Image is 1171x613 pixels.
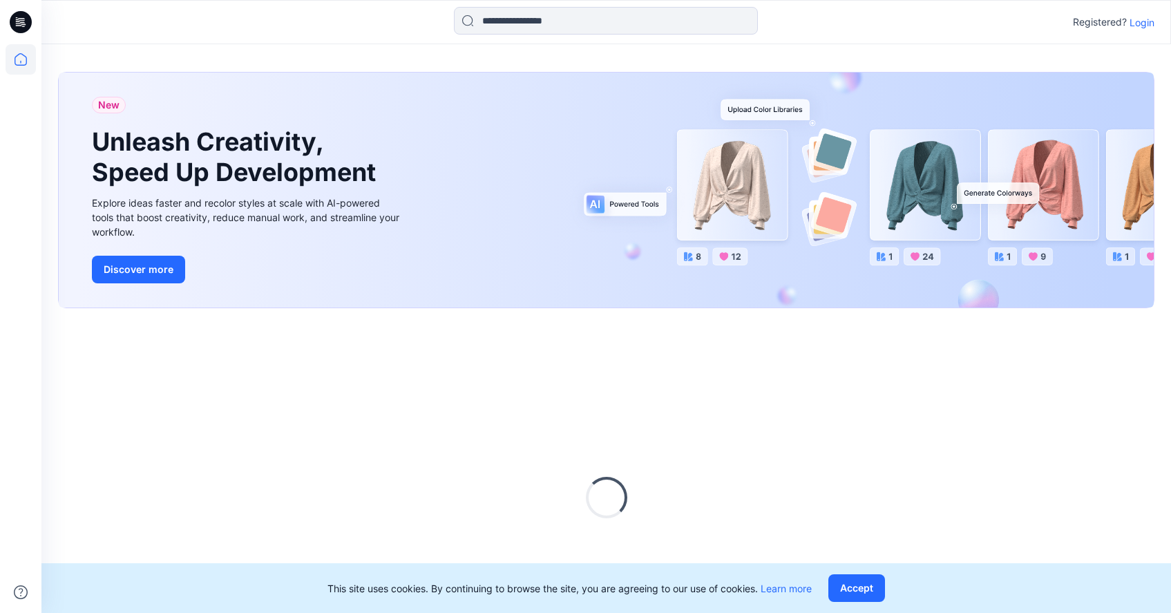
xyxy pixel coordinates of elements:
[98,97,120,113] span: New
[327,581,812,596] p: This site uses cookies. By continuing to browse the site, you are agreeing to our use of cookies.
[828,574,885,602] button: Accept
[92,196,403,239] div: Explore ideas faster and recolor styles at scale with AI-powered tools that boost creativity, red...
[1073,14,1127,30] p: Registered?
[92,127,382,187] h1: Unleash Creativity, Speed Up Development
[1130,15,1154,30] p: Login
[92,256,403,283] a: Discover more
[92,256,185,283] button: Discover more
[761,583,812,594] a: Learn more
